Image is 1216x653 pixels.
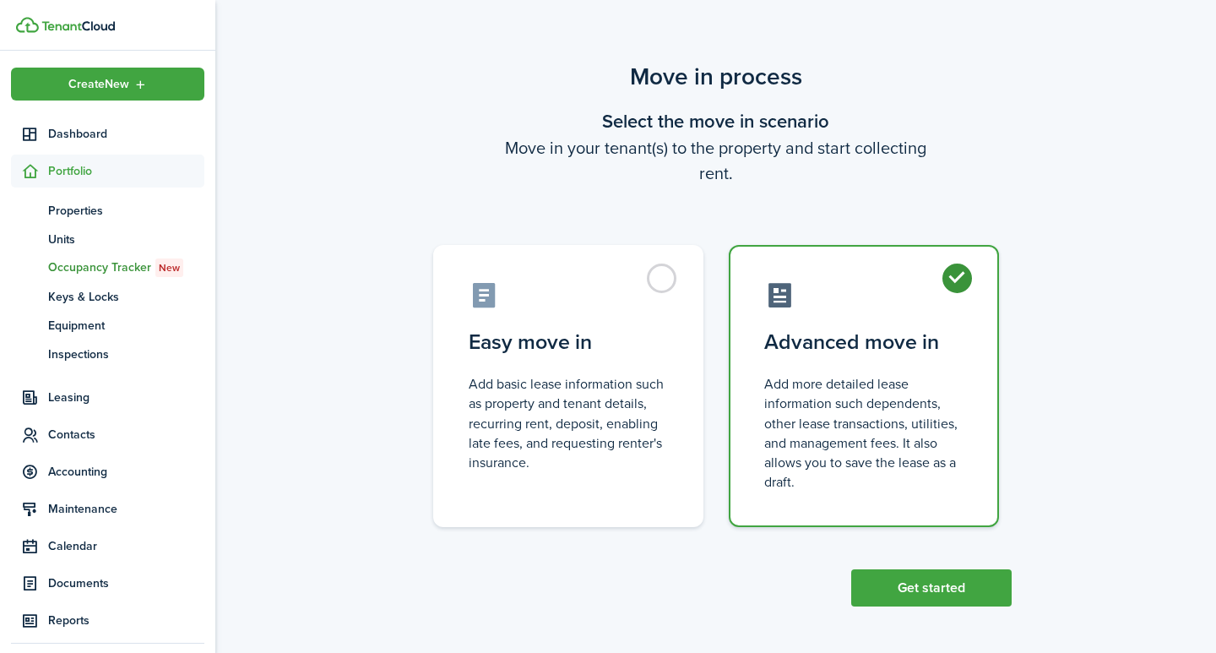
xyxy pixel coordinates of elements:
[48,317,204,335] span: Equipment
[48,612,204,629] span: Reports
[68,79,129,90] span: Create New
[421,135,1012,186] wizard-step-header-description: Move in your tenant(s) to the property and start collecting rent.
[48,500,204,518] span: Maintenance
[48,202,204,220] span: Properties
[48,463,204,481] span: Accounting
[851,569,1012,607] button: Get started
[11,68,204,101] button: Open menu
[11,196,204,225] a: Properties
[11,311,204,340] a: Equipment
[48,288,204,306] span: Keys & Locks
[764,374,964,492] control-radio-card-description: Add more detailed lease information such dependents, other lease transactions, utilities, and man...
[48,537,204,555] span: Calendar
[48,389,204,406] span: Leasing
[159,260,180,275] span: New
[11,225,204,253] a: Units
[16,17,39,33] img: TenantCloud
[469,374,668,472] control-radio-card-description: Add basic lease information such as property and tenant details, recurring rent, deposit, enablin...
[764,327,964,357] control-radio-card-title: Advanced move in
[48,125,204,143] span: Dashboard
[11,340,204,368] a: Inspections
[421,107,1012,135] wizard-step-header-title: Select the move in scenario
[469,327,668,357] control-radio-card-title: Easy move in
[48,574,204,592] span: Documents
[48,231,204,248] span: Units
[48,426,204,443] span: Contacts
[11,253,204,282] a: Occupancy TrackerNew
[48,346,204,363] span: Inspections
[11,117,204,150] a: Dashboard
[41,21,115,31] img: TenantCloud
[421,59,1012,95] scenario-title: Move in process
[48,162,204,180] span: Portfolio
[48,258,204,277] span: Occupancy Tracker
[11,604,204,637] a: Reports
[11,282,204,311] a: Keys & Locks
